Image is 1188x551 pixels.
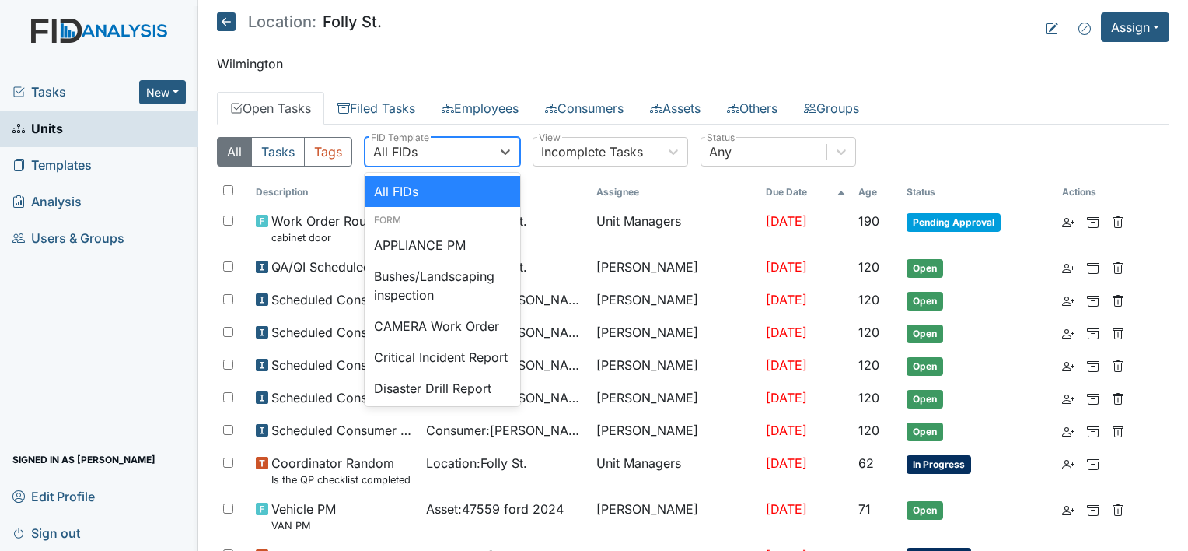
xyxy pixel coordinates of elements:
th: Toggle SortBy [250,179,420,205]
span: Asset : 47559 ford 2024 [426,500,564,518]
span: Open [907,259,943,278]
small: Is the QP checklist completed for the most recent month? [271,472,414,487]
div: Any [709,142,732,161]
span: Scheduled Consumer Chart Review [271,356,414,374]
div: Type filter [217,137,352,167]
a: Archive [1087,454,1099,472]
span: [DATE] [766,423,807,438]
span: Units [12,117,63,141]
span: Scheduled Consumer Chart Review [271,421,414,440]
a: Delete [1112,258,1124,276]
span: Location : Folly St. [426,454,527,472]
div: Incomplete Tasks [541,142,643,161]
span: 71 [858,501,871,517]
a: Archive [1087,388,1099,407]
th: Assignee [590,179,760,205]
span: 120 [858,423,879,438]
small: cabinet door [271,230,387,245]
span: Sign out [12,521,80,545]
a: Delete [1112,356,1124,374]
td: [PERSON_NAME] [590,284,760,317]
span: Templates [12,153,92,177]
td: [PERSON_NAME] [590,317,760,349]
td: [PERSON_NAME] [590,493,760,539]
span: Location: [248,14,316,30]
a: Delete [1112,290,1124,309]
button: Tags [304,137,352,167]
span: Analysis [12,190,82,214]
div: All FIDs [373,142,418,161]
span: Edit Profile [12,484,95,508]
div: EMERGENCY Work Order [365,404,520,454]
span: Scheduled Consumer Chart Review [271,323,414,342]
span: QA/QI Scheduled Inspection [271,258,414,276]
a: Archive [1087,421,1099,440]
span: [DATE] [766,292,807,307]
td: Unit Managers [590,447,760,493]
td: Unit Managers [590,205,760,251]
a: Groups [791,92,872,125]
div: APPLIANCE PM [365,230,520,261]
span: 120 [858,325,879,340]
span: Users & Groups [12,226,124,251]
span: [DATE] [766,357,807,373]
span: 62 [858,455,874,471]
div: All FIDs [365,176,520,207]
span: Open [907,325,943,343]
span: [DATE] [766,213,807,229]
span: Open [907,423,943,441]
input: Toggle All Rows Selected [223,185,233,195]
td: [PERSON_NAME] [590,415,760,447]
span: 120 [858,390,879,405]
a: Delete [1112,388,1124,407]
th: Actions [1056,179,1134,205]
button: New [139,80,186,104]
a: Archive [1087,290,1099,309]
a: Delete [1112,500,1124,518]
h5: Folly St. [217,12,382,31]
p: Wilmington [217,54,1169,73]
a: Consumers [532,92,637,125]
button: Assign [1101,12,1169,42]
span: Open [907,390,943,409]
span: [DATE] [766,390,807,405]
span: Vehicle PM VAN PM [271,500,336,533]
span: Consumer : [PERSON_NAME] [426,421,584,440]
a: Archive [1087,323,1099,342]
small: VAN PM [271,518,336,533]
th: Toggle SortBy [900,179,1056,205]
a: Archive [1087,500,1099,518]
span: Open [907,357,943,376]
span: 120 [858,357,879,373]
span: Work Order Routine cabinet door [271,212,387,245]
a: Tasks [12,82,139,101]
span: In Progress [907,455,971,474]
th: Toggle SortBy [852,179,901,205]
span: Scheduled Consumer Chart Review [271,290,414,309]
div: Form [365,213,520,227]
span: 190 [858,213,879,229]
span: Pending Approval [907,213,1001,232]
div: Disaster Drill Report [365,373,520,404]
span: [DATE] [766,325,807,340]
a: Assets [637,92,714,125]
a: Delete [1112,212,1124,230]
div: Critical Incident Report [365,342,520,373]
button: All [217,137,252,167]
a: Employees [428,92,532,125]
span: Coordinator Random Is the QP checklist completed for the most recent month? [271,454,414,487]
a: Others [714,92,791,125]
div: Bushes/Landscaping inspection [365,261,520,311]
a: Open Tasks [217,92,324,125]
a: Archive [1087,356,1099,374]
span: 120 [858,292,879,307]
span: [DATE] [766,259,807,275]
span: [DATE] [766,455,807,471]
a: Archive [1087,212,1099,230]
td: [PERSON_NAME] [590,349,760,382]
span: [DATE] [766,501,807,517]
span: Signed in as [PERSON_NAME] [12,447,155,472]
span: 120 [858,259,879,275]
a: Delete [1112,323,1124,342]
th: Toggle SortBy [760,179,851,205]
